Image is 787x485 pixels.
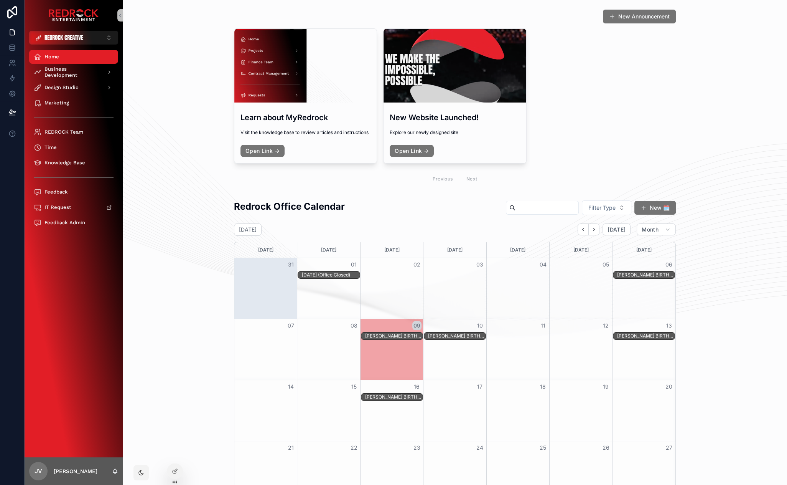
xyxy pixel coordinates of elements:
div: Screenshot-2025-08-19-at-2.09.49-PM.png [234,29,377,103]
h3: New Website Launched! [390,112,520,123]
span: [DATE] [608,226,626,233]
div: [PERSON_NAME] BIRTHDAY [365,394,423,400]
button: 12 [601,321,611,330]
span: Time [44,144,57,151]
span: IT Request [44,204,71,210]
a: Knowledge Base [29,156,118,170]
div: JUREE RAMBO BIRTHDAY [365,394,423,401]
a: Design Studio [29,81,118,94]
div: HANNA BERGSTROM BIRTHDAY [365,333,423,339]
button: 08 [349,321,359,330]
div: Screenshot-2025-08-19-at-10.28.09-AM.png [384,29,526,103]
button: 17 [475,382,484,391]
span: Visit the knowledge base to review articles and instructions [240,129,370,136]
a: Feedback [29,185,118,199]
a: Home [29,50,118,64]
button: 20 [664,382,673,391]
span: REDROCK Team [44,129,83,135]
div: [DATE] (Office Closed) [302,272,359,278]
h2: Redrock Office Calendar [234,200,345,213]
button: 25 [538,443,547,452]
span: Feedback Admin [44,220,85,226]
button: Back [578,223,589,235]
button: 21 [286,443,295,452]
button: 16 [412,382,421,391]
span: Feedback [44,189,68,195]
button: 19 [601,382,611,391]
div: Labor Day (Office Closed) [302,271,359,278]
button: 26 [601,443,611,452]
div: [PERSON_NAME] BIRTHDAY [365,333,423,339]
button: 27 [664,443,673,452]
a: Feedback Admin [29,216,118,230]
div: [DATE] [235,242,296,258]
a: Marketing [29,96,118,110]
a: Learn about MyRedrockVisit the knowledge base to review articles and instructionsOpen Link → [234,28,377,164]
div: [DATE] [425,242,485,258]
span: Design Studio [44,84,79,91]
button: New 🗓️ [634,201,676,215]
a: Open Link → [240,145,285,157]
span: Filter Type [588,204,616,212]
span: Business Development [44,66,100,78]
button: 31 [286,260,295,269]
button: Month [637,223,676,236]
a: Open Link → [390,145,434,157]
div: ED KAUFFMAN BIRTHDAY [617,271,675,278]
div: [PERSON_NAME] BIRTHDAY [428,333,486,339]
button: Select Button [29,31,118,45]
button: 04 [538,260,547,269]
span: Home [44,54,59,60]
button: 13 [664,321,673,330]
button: 06 [664,260,673,269]
a: New Website Launched!Explore our newly designed siteOpen Link → [383,28,526,164]
a: REDROCK Team [29,125,118,139]
button: 23 [412,443,421,452]
div: [PERSON_NAME] BIRTHDAY [617,333,675,339]
a: Business Development [29,65,118,79]
span: Explore our newly designed site [390,129,520,136]
button: New Announcement [603,10,676,23]
button: Select Button [582,200,631,215]
button: 14 [286,382,295,391]
p: [PERSON_NAME] [54,467,97,475]
div: [DATE] [614,242,674,258]
button: 05 [601,260,611,269]
span: Month [642,226,659,233]
button: 10 [475,321,484,330]
span: Marketing [44,100,69,106]
button: 07 [286,321,295,330]
div: scrollable content [25,45,123,240]
a: Time [29,141,118,154]
button: 01 [349,260,359,269]
button: 11 [538,321,547,330]
div: [DATE] [362,242,422,258]
button: [DATE] [603,223,631,236]
div: LAMAR WHITLEY BIRTHDAY [428,333,486,339]
span: JV [35,467,42,476]
div: [DATE] [298,242,359,258]
button: 24 [475,443,484,452]
div: NATE ERNSBERGER BIRTHDAY [617,333,675,339]
span: REDROCK CREATIVE [44,34,83,41]
div: [DATE] [551,242,611,258]
span: Knowledge Base [44,160,85,166]
button: 09 [412,321,421,330]
button: Next [589,223,599,235]
h3: Learn about MyRedrock [240,112,370,123]
button: 02 [412,260,421,269]
h2: [DATE] [239,226,257,233]
img: App logo [49,9,99,22]
button: 18 [538,382,547,391]
button: 03 [475,260,484,269]
div: [DATE] [488,242,548,258]
div: [PERSON_NAME] BIRTHDAY [617,272,675,278]
button: 22 [349,443,359,452]
button: 15 [349,382,359,391]
a: IT Request [29,200,118,214]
